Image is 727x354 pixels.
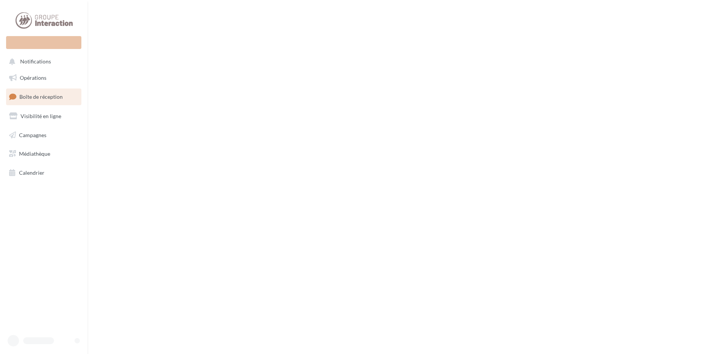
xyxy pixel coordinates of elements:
[5,88,83,105] a: Boîte de réception
[5,70,83,86] a: Opérations
[20,58,51,65] span: Notifications
[5,146,83,162] a: Médiathèque
[5,165,83,181] a: Calendrier
[6,36,81,49] div: Nouvelle campagne
[19,93,63,100] span: Boîte de réception
[19,169,44,176] span: Calendrier
[21,113,61,119] span: Visibilité en ligne
[5,108,83,124] a: Visibilité en ligne
[20,74,46,81] span: Opérations
[19,131,46,138] span: Campagnes
[5,127,83,143] a: Campagnes
[19,150,50,157] span: Médiathèque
